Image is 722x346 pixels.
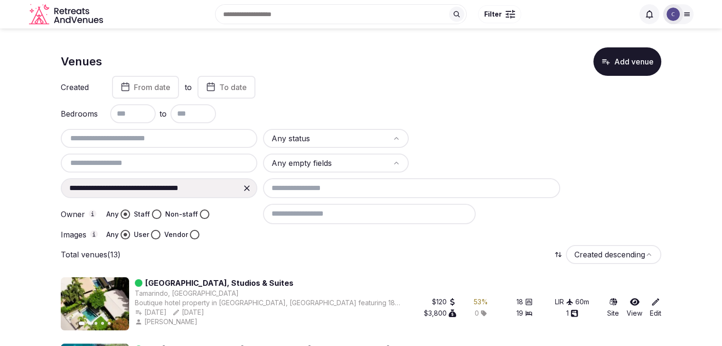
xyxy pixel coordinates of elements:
button: To date [197,76,255,99]
label: User [134,230,149,239]
a: Edit [650,297,661,318]
button: 53% [474,297,488,307]
a: [GEOGRAPHIC_DATA], Studios & Suites [145,277,293,289]
label: Non-staff [165,209,198,219]
h1: Venues [61,54,102,70]
label: Staff [134,209,150,219]
button: $120 [432,297,456,307]
div: 60 m [575,297,589,307]
span: Filter [484,9,502,19]
span: To date [219,82,247,92]
span: 18 [516,297,523,307]
button: LIR [555,297,573,307]
img: Catherine Mesina [666,8,680,21]
a: Site [607,297,619,318]
button: Filter [478,5,521,23]
a: Visit the homepage [29,4,105,25]
button: $3,800 [424,309,456,318]
a: View [627,297,642,318]
button: Tamarindo, [GEOGRAPHIC_DATA] [135,289,239,298]
button: Go to slide 2 [88,322,91,325]
label: Created [61,83,99,91]
button: Go to slide 3 [94,322,97,325]
button: Owner [89,210,96,218]
button: [DATE] [172,308,204,317]
button: Go to slide 4 [101,322,104,325]
button: [PERSON_NAME] [135,317,199,327]
button: [DATE] [135,308,167,317]
button: Go to slide 1 [79,321,85,325]
label: to [185,82,192,92]
button: 19 [516,309,533,318]
button: Add venue [593,47,661,76]
button: 60m [575,297,589,307]
button: 1 [566,309,578,318]
div: Boutique hotel property in [GEOGRAPHIC_DATA], [GEOGRAPHIC_DATA] featuring 18 suites and apartment... [135,298,401,308]
button: Images [90,230,98,238]
button: From date [112,76,179,99]
span: From date [134,82,170,92]
span: 0 [475,309,479,318]
label: Images [61,230,99,239]
img: Featured image for Tamarindo Bay Boutique Hotel, Studios & Suites [61,277,129,330]
label: Owner [61,210,99,219]
p: Total venues (13) [61,249,121,260]
button: 18 [516,297,533,307]
svg: Retreats and Venues company logo [29,4,105,25]
div: 53 % [474,297,488,307]
label: Bedrooms [61,110,99,118]
button: Go to slide 5 [108,322,111,325]
label: Any [106,230,119,239]
label: Vendor [164,230,188,239]
span: to [159,108,167,119]
span: 19 [516,309,523,318]
label: Any [106,209,119,219]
